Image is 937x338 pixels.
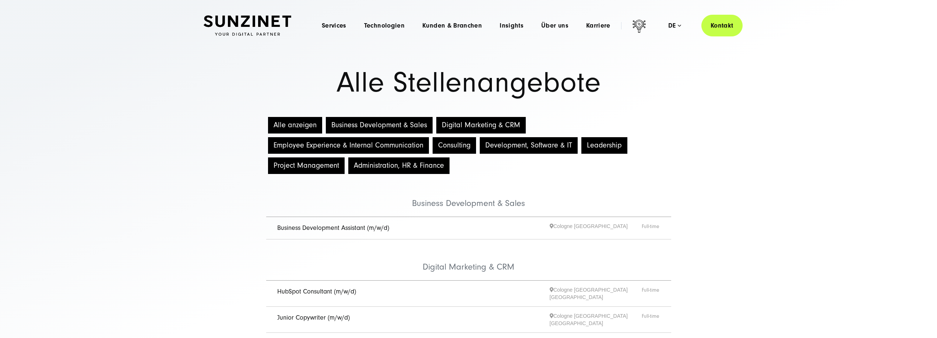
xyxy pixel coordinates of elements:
h1: Alle Stellenangebote [204,69,734,97]
button: Project Management [268,157,345,174]
span: Cologne [GEOGRAPHIC_DATA] [550,223,642,234]
span: Full-time [642,286,660,301]
a: Technologien [364,22,405,29]
a: Services [322,22,346,29]
span: Cologne [GEOGRAPHIC_DATA] [GEOGRAPHIC_DATA] [550,286,642,301]
div: de [668,22,681,29]
button: Digital Marketing & CRM [436,117,526,134]
a: Karriere [586,22,610,29]
a: Kunden & Branchen [422,22,482,29]
a: Junior Copywriter (m/w/d) [277,314,350,321]
button: Business Development & Sales [326,117,433,134]
button: Administration, HR & Finance [348,157,450,174]
li: Digital Marketing & CRM [266,239,671,281]
button: Leadership [581,137,627,154]
span: Full-time [642,312,660,327]
a: Kontakt [701,15,743,36]
a: Insights [500,22,524,29]
button: Alle anzeigen [268,117,322,134]
a: Über uns [541,22,568,29]
button: Consulting [433,137,476,154]
a: HubSpot Consultant (m/w/d) [277,288,356,295]
button: Development, Software & IT [480,137,578,154]
img: SUNZINET Full Service Digital Agentur [204,15,291,36]
li: Business Development & Sales [266,176,671,217]
a: Business Development Assistant (m/w/d) [277,224,389,232]
span: Full-time [642,223,660,234]
button: Employee Experience & Internal Communication [268,137,429,154]
span: Cologne [GEOGRAPHIC_DATA] [GEOGRAPHIC_DATA] [550,312,642,327]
